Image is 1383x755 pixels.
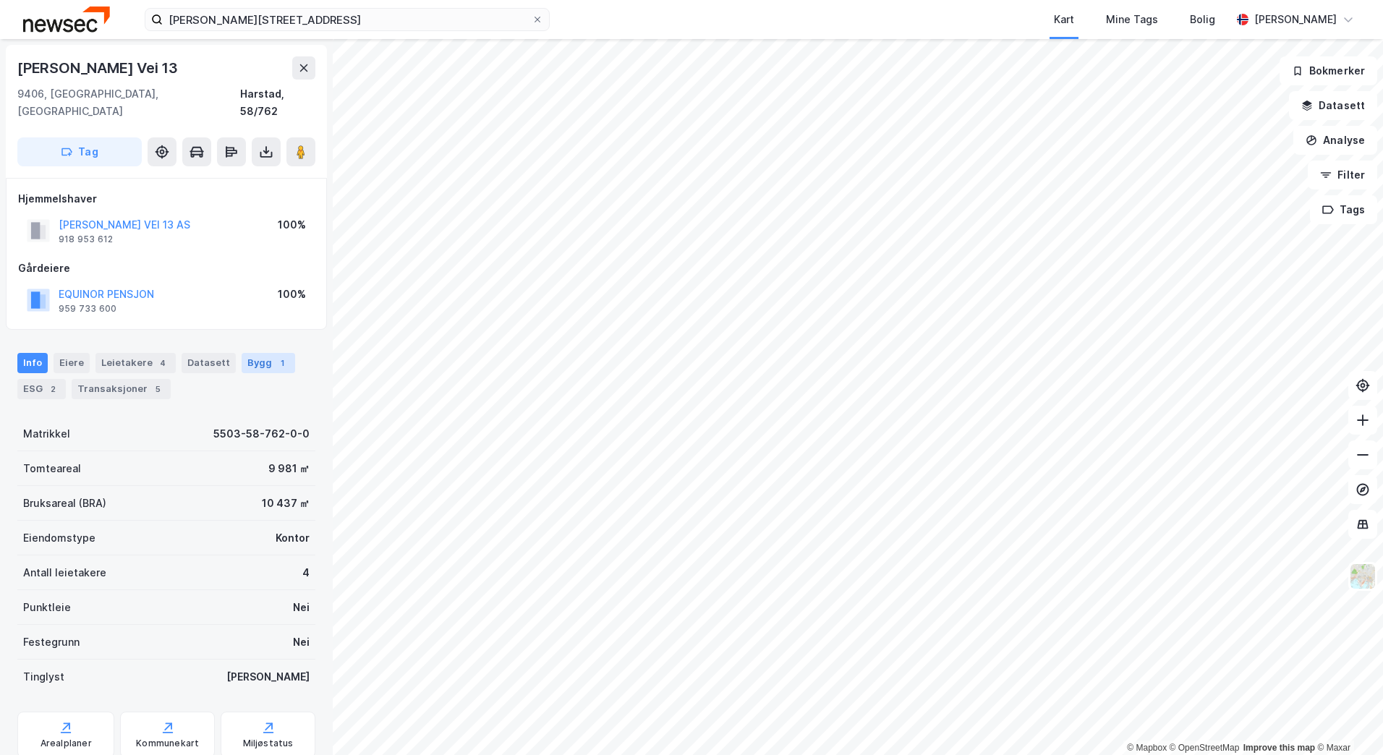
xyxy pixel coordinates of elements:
div: 9 981 ㎡ [268,460,310,477]
div: 4 [302,564,310,581]
div: Hjemmelshaver [18,190,315,208]
div: 5503-58-762-0-0 [213,425,310,443]
a: Improve this map [1243,743,1315,753]
div: 5 [150,382,165,396]
div: [PERSON_NAME] [1254,11,1337,28]
button: Analyse [1293,126,1377,155]
img: Z [1349,563,1376,590]
div: Nei [293,599,310,616]
div: Leietakere [95,353,176,373]
div: 100% [278,216,306,234]
div: Mine Tags [1106,11,1158,28]
img: newsec-logo.f6e21ccffca1b3a03d2d.png [23,7,110,32]
div: Bruksareal (BRA) [23,495,106,512]
div: Harstad, 58/762 [240,85,315,120]
div: Info [17,353,48,373]
div: ESG [17,379,66,399]
a: OpenStreetMap [1170,743,1240,753]
div: 918 953 612 [59,234,113,245]
div: 4 [156,356,170,370]
div: Gårdeiere [18,260,315,277]
div: Tomteareal [23,460,81,477]
div: 1 [275,356,289,370]
button: Tags [1310,195,1377,224]
div: Bygg [242,353,295,373]
div: Kart [1054,11,1074,28]
div: Datasett [182,353,236,373]
a: Mapbox [1127,743,1167,753]
div: 2 [46,382,60,396]
div: Miljøstatus [243,738,294,749]
div: Nei [293,634,310,651]
div: 10 437 ㎡ [262,495,310,512]
div: Matrikkel [23,425,70,443]
div: 9406, [GEOGRAPHIC_DATA], [GEOGRAPHIC_DATA] [17,85,240,120]
button: Datasett [1289,91,1377,120]
div: 100% [278,286,306,303]
div: Festegrunn [23,634,80,651]
div: Punktleie [23,599,71,616]
button: Filter [1308,161,1377,189]
div: Eiendomstype [23,529,95,547]
div: [PERSON_NAME] [226,668,310,686]
div: Bolig [1190,11,1215,28]
div: Transaksjoner [72,379,171,399]
div: Eiere [54,353,90,373]
div: Tinglyst [23,668,64,686]
div: Kontrollprogram for chat [1311,686,1383,755]
div: Kontor [276,529,310,547]
div: Antall leietakere [23,564,106,581]
button: Tag [17,137,142,166]
input: Søk på adresse, matrikkel, gårdeiere, leietakere eller personer [163,9,532,30]
iframe: Chat Widget [1311,686,1383,755]
div: Arealplaner [41,738,92,749]
div: Kommunekart [136,738,199,749]
div: [PERSON_NAME] Vei 13 [17,56,181,80]
button: Bokmerker [1280,56,1377,85]
div: 959 733 600 [59,303,116,315]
